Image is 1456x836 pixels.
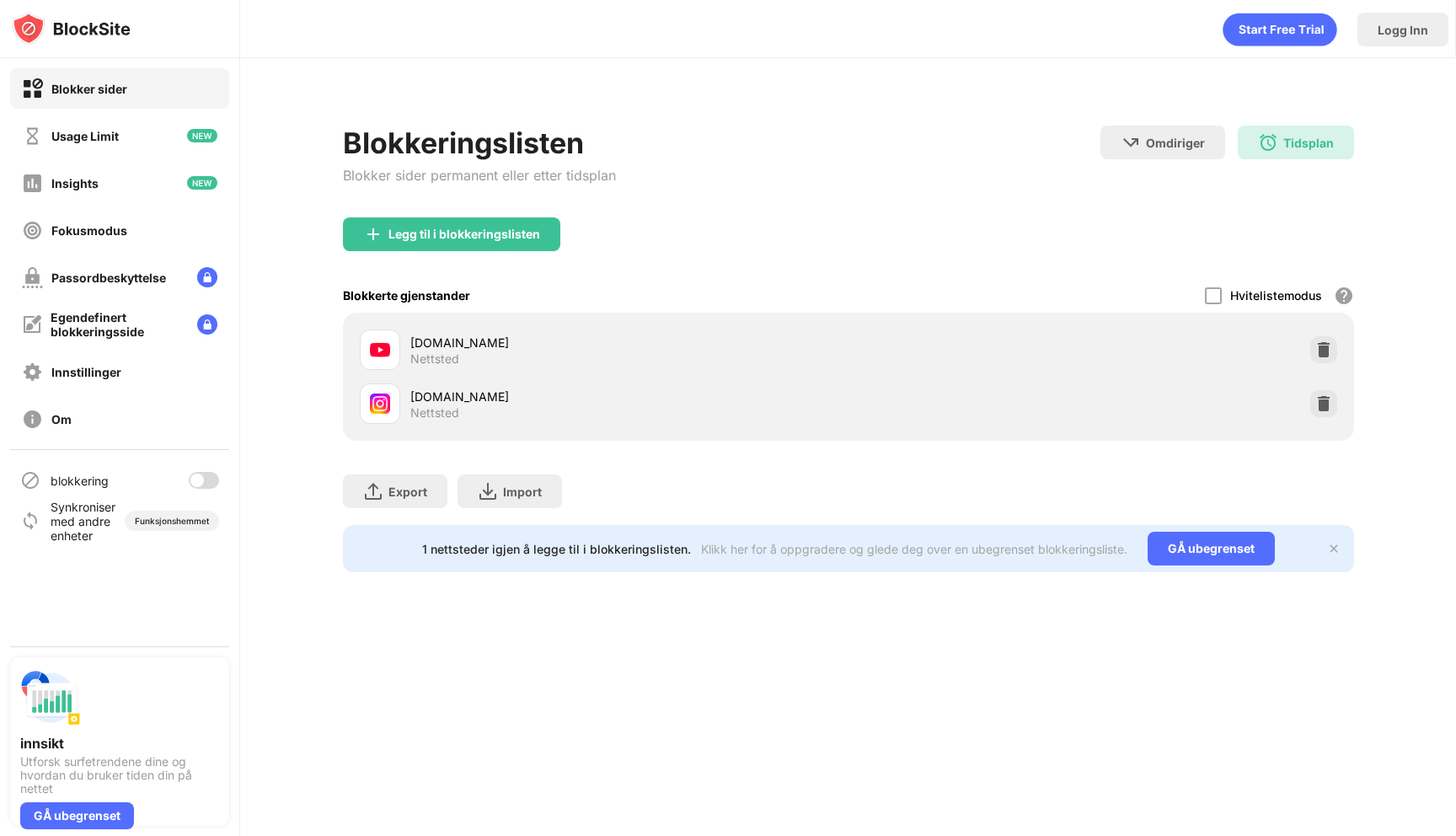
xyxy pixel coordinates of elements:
div: Blokkerte gjenstander [343,288,470,303]
div: Usage Limit [51,129,119,143]
div: Blokker sider [51,82,127,96]
div: Nettsted [410,351,459,367]
img: settings-off.svg [22,362,43,383]
img: push-insights.svg [20,667,81,728]
img: about-off.svg [22,409,43,430]
div: Klikk her for å oppgradere og glede deg over en ubegrenset blokkeringsliste. [701,542,1127,556]
div: Insights [51,176,99,190]
img: password-protection-off.svg [22,267,43,288]
div: Export [388,485,427,499]
div: Tidsplan [1283,136,1334,150]
div: 1 nettsteder igjen å legge til i blokkeringslisten. [422,542,691,556]
img: block-on.svg [22,78,43,99]
img: sync-icon.svg [20,511,40,531]
div: Synkroniser med andre enheter [51,500,125,543]
div: Egendefinert blokkeringsside [51,310,184,339]
img: insights-off.svg [22,173,43,194]
img: new-icon.svg [187,176,217,190]
div: GÅ ubegrenset [1148,532,1275,565]
img: favicons [370,340,390,360]
div: Omdiriger [1146,136,1205,150]
div: innsikt [20,735,219,752]
img: favicons [370,394,390,414]
div: Nettsted [410,405,459,421]
img: focus-off.svg [22,220,43,241]
img: x-button.svg [1327,542,1341,555]
img: new-icon.svg [187,129,217,142]
div: Import [503,485,542,499]
div: Legg til i blokkeringslisten [388,228,540,241]
div: Blokker sider permanent eller etter tidsplan [343,167,616,184]
div: GÅ ubegrenset [20,802,134,829]
div: Utforsk surfetrendene dine og hvordan du bruker tiden din på nettet [20,755,219,796]
div: Innstillinger [51,365,121,379]
div: blokkering [51,474,109,488]
div: Passordbeskyttelse [51,271,166,285]
img: blocking-icon.svg [20,470,40,490]
img: lock-menu.svg [197,314,217,335]
div: Hvitelistemodus [1230,288,1322,303]
div: Blokkeringslisten [343,126,616,160]
div: Logg Inn [1378,23,1428,37]
div: Om [51,412,72,426]
div: animation [1223,13,1337,46]
div: [DOMAIN_NAME] [410,388,848,405]
div: [DOMAIN_NAME] [410,334,848,351]
img: time-usage-off.svg [22,126,43,147]
div: Fokusmodus [51,223,127,238]
img: logo-blocksite.svg [12,12,131,46]
img: customize-block-page-off.svg [22,314,42,335]
div: Funksjonshemmet [135,516,209,526]
img: lock-menu.svg [197,267,217,287]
